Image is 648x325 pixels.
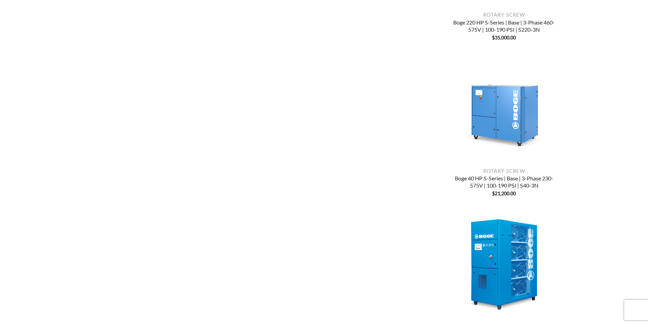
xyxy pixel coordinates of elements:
a: Boge 220 HP S-Series | Base | 3-Phase 460-575V | 100-190 PSI | S220-3N [449,19,559,34]
a: Boge 40 HP S-Series | Base | 3-Phase 230-575V | 100-190 PSI | S40-3N [449,175,559,190]
p: Rotary Screw [449,12,559,18]
span: $ [492,35,495,40]
bdi: 35,000.00 [492,35,516,40]
bdi: 21,200.00 [492,191,516,196]
img: Boge 40 HP S-Series | Base | 3-Phase 230-575V | 100-190 PSI | S40-3N [449,54,559,164]
span: $ [492,191,495,196]
p: Rotary Screw [449,168,559,174]
img: Boge 22 HP EO-Series | Oil-Free Scroll | 3-Phase 230-460V | 116-145 PSI | EO17 [449,210,559,320]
